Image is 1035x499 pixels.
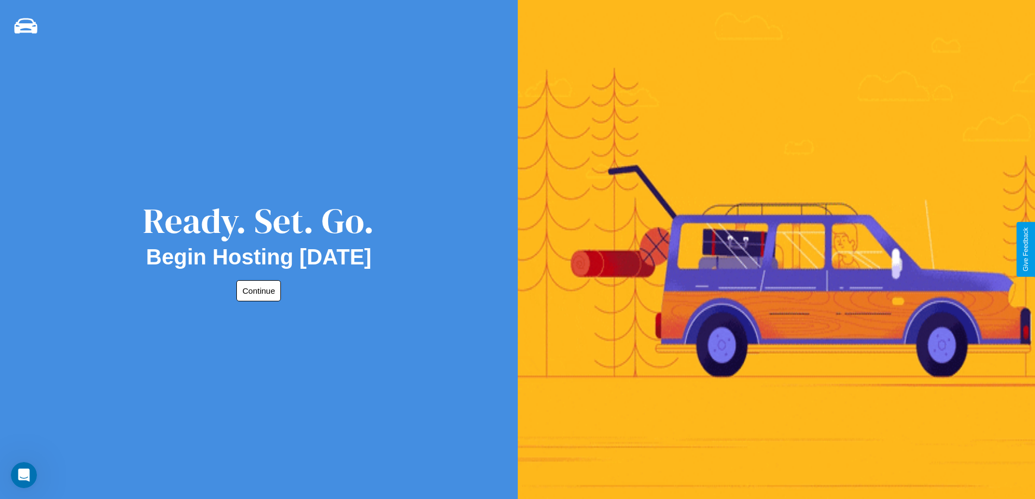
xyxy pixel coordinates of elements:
div: Ready. Set. Go. [143,197,374,245]
h2: Begin Hosting [DATE] [146,245,372,269]
button: Continue [236,280,281,301]
iframe: Intercom live chat [11,462,37,488]
div: Give Feedback [1022,228,1030,271]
